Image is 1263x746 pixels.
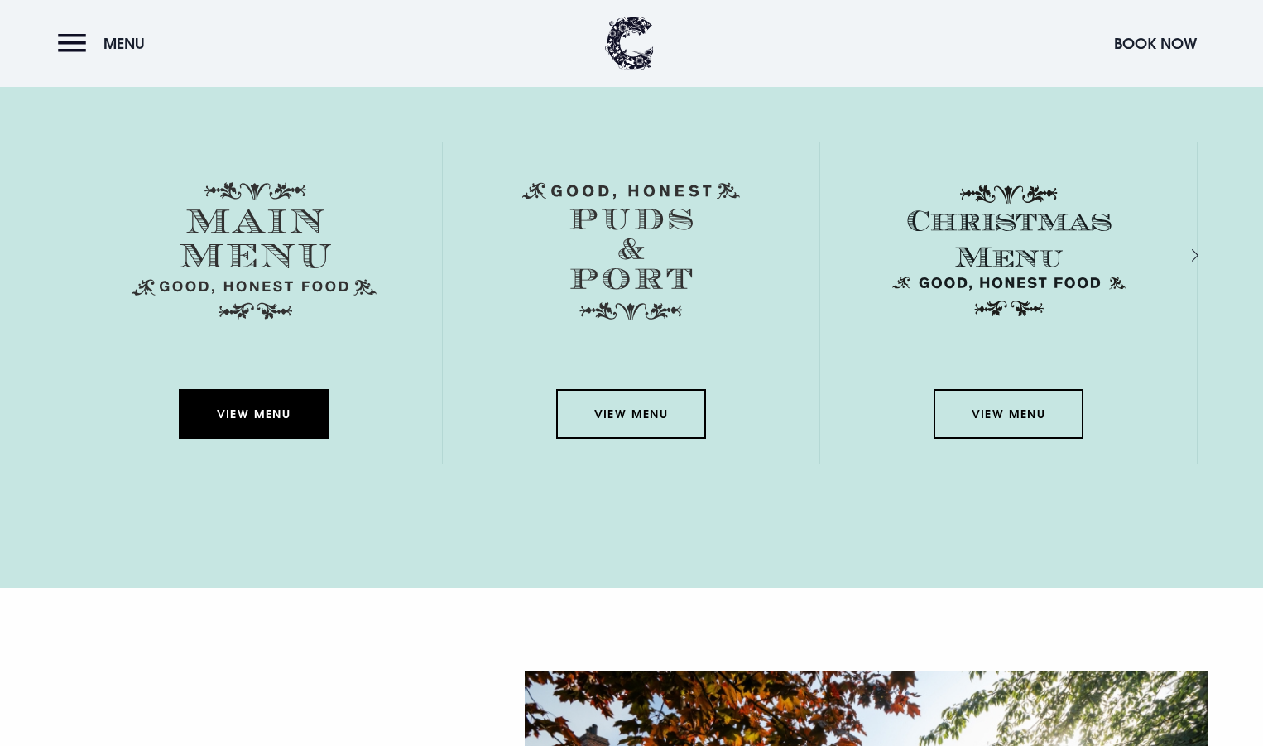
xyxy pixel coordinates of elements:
img: Menu puds and port [522,182,740,321]
img: Menu main menu [132,182,377,320]
a: View Menu [179,389,328,439]
img: Christmas Menu SVG [886,182,1131,320]
img: Clandeboye Lodge [605,17,655,70]
div: Next slide [1169,243,1185,267]
a: View Menu [934,389,1083,439]
button: Menu [58,26,153,61]
button: Book Now [1106,26,1205,61]
span: Menu [103,34,145,53]
a: View Menu [556,389,705,439]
